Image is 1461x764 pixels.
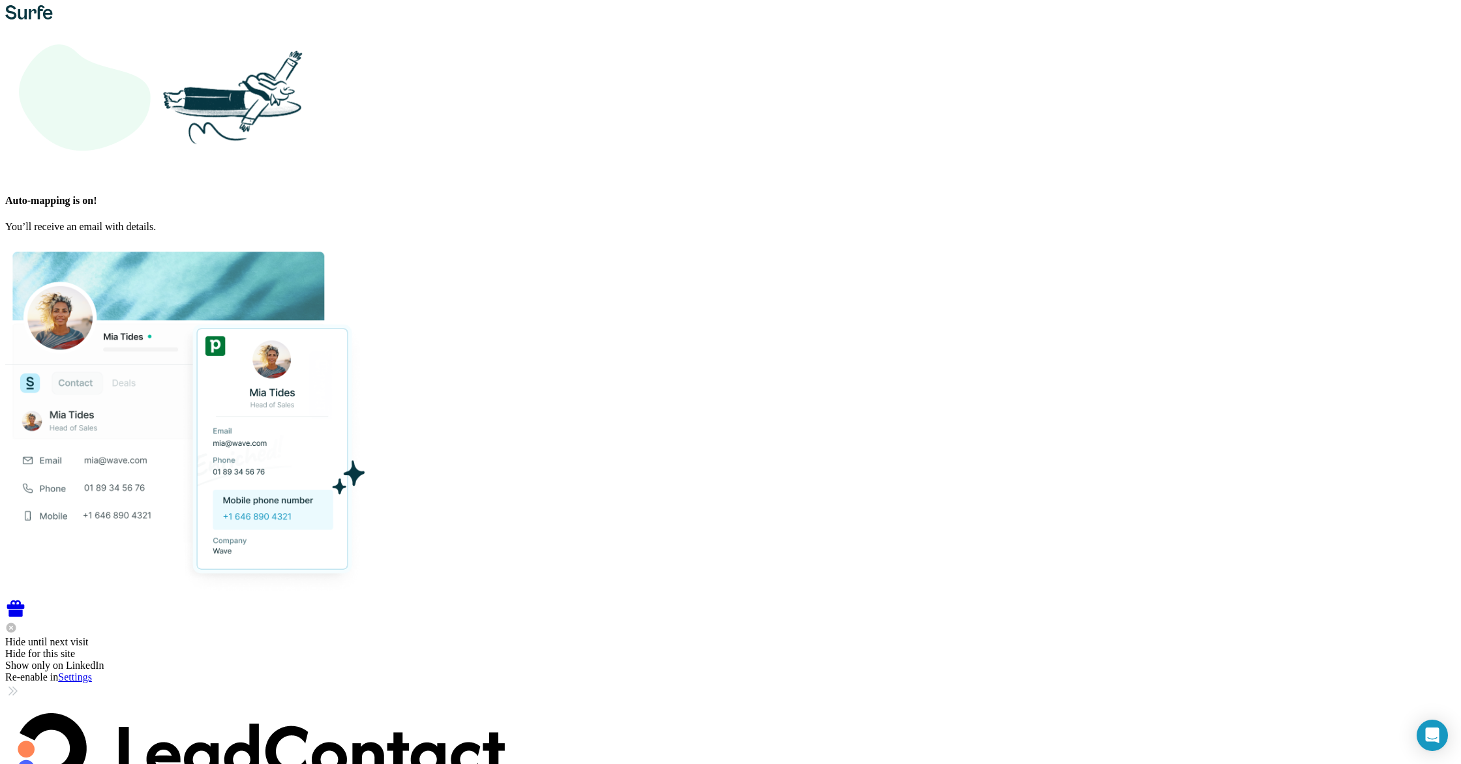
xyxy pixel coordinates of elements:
img: Download Success [5,243,365,596]
div: Show only on LinkedIn [5,660,1456,671]
div: Hide for this site [5,648,1456,660]
div: Open Intercom Messenger [1417,720,1448,751]
img: svg%3e [5,622,17,634]
img: Surfe's logo [5,5,53,20]
img: Background [5,22,162,179]
a: Settings [58,671,92,683]
div: Hide until next visit [5,636,1456,648]
img: Shaka Illustration [162,22,318,179]
span: Re-enable in [5,671,58,683]
h4: Auto-mapping is on! [5,195,1456,207]
p: You’ll receive an email with details. [5,221,1456,233]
